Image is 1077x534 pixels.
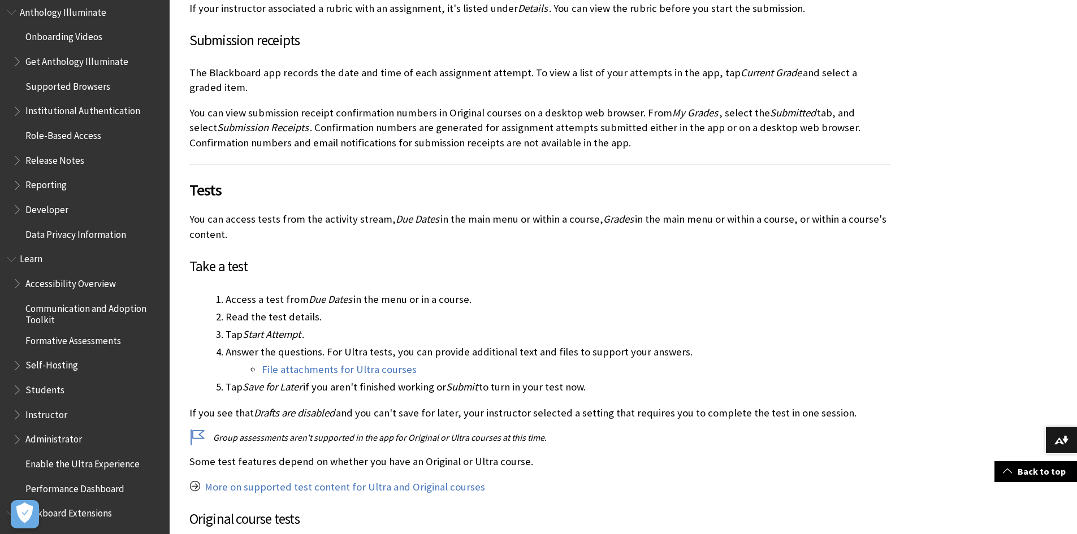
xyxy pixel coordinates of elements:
span: Details [518,2,548,15]
span: Instructor [25,405,67,420]
li: Read the test details. [226,309,890,325]
span: Role-Based Access [25,126,101,141]
p: The Blackboard app records the date and time of each assignment attempt. To view a list of your a... [189,66,890,95]
li: Tap if you aren't finished working or to turn in your test now. [226,379,890,395]
span: Current Grade [741,66,802,79]
p: If your instructor associated a rubric with an assignment, it's listed under . You can view the r... [189,1,890,16]
span: My Grades [672,106,718,119]
span: Developer [25,200,68,215]
span: Submitted [770,106,816,119]
a: File attachments for Ultra courses [262,363,417,376]
span: Reporting [25,176,67,191]
span: Anthology Illuminate [20,3,106,18]
span: Data Privacy Information [25,225,126,240]
span: Accessibility Overview [25,274,116,289]
span: Communication and Adoption Toolkit [25,299,162,325]
span: Due Dates [396,212,439,225]
span: Performance Dashboard [25,479,124,494]
span: Submission Receipts [217,121,309,134]
span: Learn [20,250,42,265]
li: Tap . [226,327,890,342]
h3: Submission receipts [189,30,890,51]
h3: Original course tests [189,509,890,530]
a: More on supported test content for Ultra and Original courses [205,480,485,494]
span: Supported Browsers [25,77,110,92]
p: Group assessments aren't supported in the app for Original or Ultra courses at this time. [189,431,890,444]
p: If you see that and you can't save for later, your instructor selected a setting that requires yo... [189,406,890,420]
span: Blackboard Extensions [20,504,112,519]
span: Onboarding Videos [25,28,102,43]
span: Enable the Ultra Experience [25,454,140,470]
span: Release Notes [25,151,84,166]
span: Tests [189,178,890,202]
span: Self-Hosting [25,356,78,371]
p: Some test features depend on whether you have an Original or Ultra course. [189,454,890,469]
span: Drafts are disabled [254,406,335,419]
span: Administrator [25,430,82,445]
span: Submit [446,380,478,393]
a: Back to top [994,461,1077,482]
span: Formative Assessments [25,331,121,346]
span: Grades [603,212,634,225]
span: Start Attempt [243,328,301,341]
span: Students [25,380,64,396]
li: Answer the questions. For Ultra tests, you can provide additional text and files to support your ... [226,344,890,377]
p: You can access tests from the activity stream, in the main menu or within a course, in the main m... [189,212,890,241]
p: You can view submission receipt confirmation numbers in Original courses on a desktop web browser... [189,106,890,150]
span: Institutional Authentication [25,102,140,117]
span: Due Dates [309,293,352,306]
nav: Book outline for Anthology Illuminate [7,3,163,244]
button: Open Preferences [11,500,39,528]
li: Access a test from in the menu or in a course. [226,292,890,307]
span: Get Anthology Illuminate [25,52,128,67]
nav: Book outline for Blackboard Learn Help [7,250,163,498]
h3: Take a test [189,256,890,277]
span: Save for Later [243,380,302,393]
